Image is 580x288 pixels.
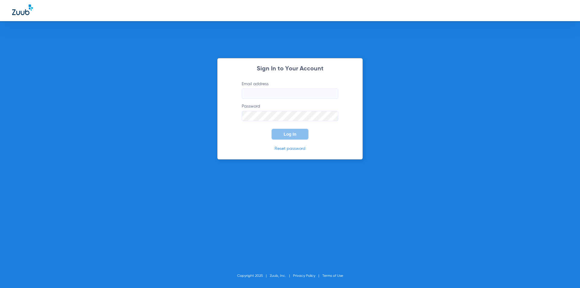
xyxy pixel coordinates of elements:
[284,132,296,137] span: Log In
[275,147,305,151] a: Reset password
[242,89,338,99] input: Email address
[322,274,343,278] a: Terms of Use
[12,5,33,15] img: Zuub Logo
[242,111,338,121] input: Password
[550,259,580,288] iframe: Chat Widget
[270,273,293,279] li: Zuub, Inc.
[293,274,315,278] a: Privacy Policy
[272,129,308,140] button: Log In
[233,66,347,72] h2: Sign In to Your Account
[237,273,270,279] li: Copyright 2025
[242,81,338,99] label: Email address
[242,103,338,121] label: Password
